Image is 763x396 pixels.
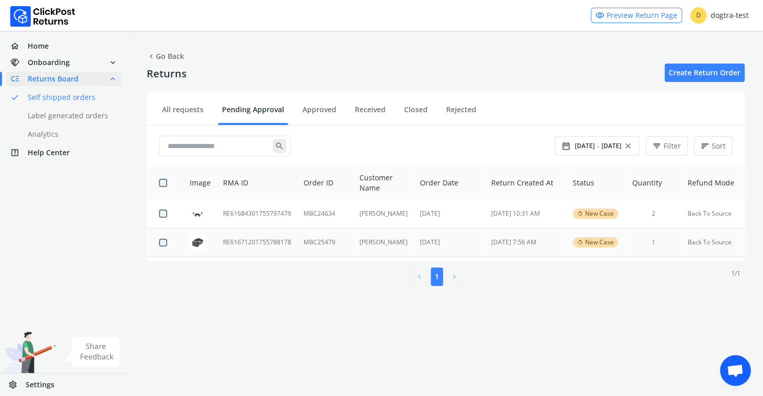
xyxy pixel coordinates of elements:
span: Home [28,41,49,51]
span: New Case [585,238,614,246]
td: [DATE] [414,228,485,257]
span: Go Back [147,49,184,64]
span: - [597,141,599,151]
td: [DATE] 10:31 AM [485,199,567,228]
td: [DATE] 7:56 AM [485,228,567,257]
td: Back To Source [681,228,745,257]
a: Label generated orders [6,109,134,123]
td: MBC24634 [297,199,353,228]
span: [DATE] [601,142,621,150]
button: chevron_right [445,267,464,286]
td: [DATE] [414,199,485,228]
td: [PERSON_NAME] [353,199,414,228]
span: handshake [10,55,28,70]
span: chevron_left [147,49,156,64]
h4: Returns [147,68,187,80]
td: RE61684301755797479 [217,199,297,228]
a: Approved [298,105,340,122]
button: sortSort [694,136,732,156]
span: Settings [26,380,54,390]
button: 1 [431,267,443,286]
span: rotate_left [577,210,583,218]
span: rotate_left [577,238,583,246]
a: Received [351,105,390,122]
span: date_range [561,139,571,153]
span: expand_less [108,72,117,86]
img: Logo [10,6,75,27]
td: RE61671201755788178 [217,228,297,257]
th: Order ID [297,166,353,199]
button: chevron_left [410,267,429,286]
span: low_priority [10,72,28,86]
a: help_centerHelp Center [6,145,122,160]
span: close [624,139,633,153]
span: New Case [585,210,614,218]
span: done [10,90,19,105]
a: Create Return Order [665,64,745,82]
span: search [273,139,286,153]
a: Open chat [720,355,751,386]
td: [PERSON_NAME] [353,228,414,257]
th: RMA ID [217,166,297,199]
a: homeHome [6,39,122,53]
span: D [690,7,707,24]
a: doneSelf shipped orders [6,90,134,105]
span: chevron_right [450,269,459,284]
span: [DATE] [575,142,595,150]
span: Help Center [28,148,70,158]
span: sort [700,139,710,153]
img: row_image [190,235,205,250]
div: dogtra-test [690,7,749,24]
td: MBC25479 [297,228,353,257]
span: settings [8,378,26,392]
td: 2 [626,199,681,228]
td: 1 [626,228,681,257]
img: share feedback [64,337,120,367]
td: Back To Source [681,199,745,228]
img: row_image [190,206,205,221]
th: Status [567,166,626,199]
span: visibility [595,8,605,23]
a: visibilityPreview Return Page [591,8,682,23]
th: Quantity [626,166,681,199]
span: chevron_left [415,269,424,284]
a: All requests [158,105,208,122]
th: Return Created At [485,166,567,199]
a: Analytics [6,127,134,141]
span: expand_more [108,55,117,70]
span: Filter [664,141,681,151]
th: Order Date [414,166,485,199]
span: Onboarding [28,57,70,68]
a: Closed [400,105,432,122]
span: help_center [10,145,28,160]
a: Rejected [442,105,480,122]
th: Customer Name [353,166,414,199]
th: Image [177,166,217,199]
p: 1 / 1 [731,269,740,278]
span: filter_list [652,139,661,153]
span: Returns Board [28,74,78,84]
th: Refund Mode [681,166,745,199]
a: Pending Approval [218,105,288,122]
span: home [10,39,28,53]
